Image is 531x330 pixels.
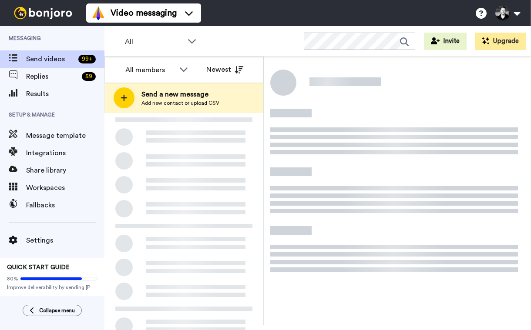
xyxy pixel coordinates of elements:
[26,130,104,141] span: Message template
[7,284,97,291] span: Improve deliverability by sending [PERSON_NAME]’s from your own email
[111,7,177,19] span: Video messaging
[91,6,105,20] img: vm-color.svg
[141,100,219,107] span: Add new contact or upload CSV
[26,183,104,193] span: Workspaces
[26,235,104,246] span: Settings
[23,305,82,316] button: Collapse menu
[125,37,183,47] span: All
[26,165,104,176] span: Share library
[82,72,96,81] div: 59
[39,307,75,314] span: Collapse menu
[10,7,76,19] img: bj-logo-header-white.svg
[78,55,96,63] div: 99 +
[200,61,250,78] button: Newest
[424,33,467,50] button: Invite
[7,275,18,282] span: 80%
[141,89,219,100] span: Send a new message
[475,33,526,50] button: Upgrade
[26,54,75,64] span: Send videos
[26,200,104,210] span: Fallbacks
[7,264,70,270] span: QUICK START GUIDE
[125,65,175,75] div: All members
[26,89,104,99] span: Results
[26,71,78,82] span: Replies
[26,148,104,158] span: Integrations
